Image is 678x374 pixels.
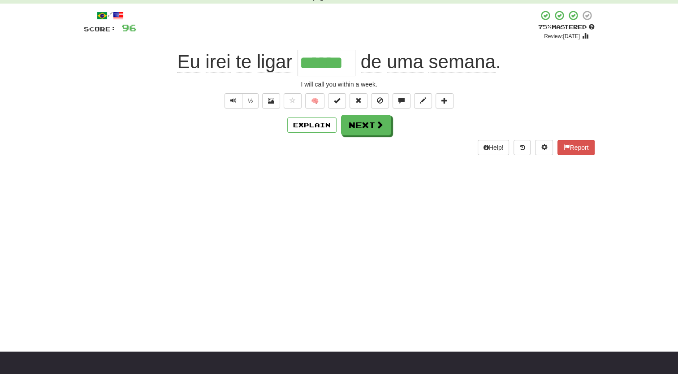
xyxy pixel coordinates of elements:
span: 96 [121,22,137,33]
small: Review: [DATE] [544,33,580,39]
div: I will call you within a week. [84,80,595,89]
div: / [84,10,137,21]
span: Score: [84,25,116,33]
button: Ignore sentence (alt+i) [371,93,389,109]
span: Eu [177,51,200,73]
span: semana [428,51,495,73]
span: irei [206,51,231,73]
span: uma [387,51,423,73]
button: Add to collection (alt+a) [436,93,453,109]
button: Edit sentence (alt+d) [414,93,432,109]
span: de [361,51,382,73]
div: Text-to-speech controls [223,93,259,109]
button: Discuss sentence (alt+u) [393,93,410,109]
button: Play sentence audio (ctl+space) [225,93,242,109]
button: Favorite sentence (alt+f) [284,93,302,109]
span: 75 % [538,23,552,30]
button: ½ [242,93,259,109]
div: Mastered [538,23,595,31]
button: Next [341,115,391,135]
button: Help! [478,140,510,155]
button: Report [557,140,594,155]
button: Reset to 0% Mastered (alt+r) [350,93,367,109]
button: Explain [287,117,337,133]
span: ligar [257,51,292,73]
span: te [236,51,251,73]
button: Show image (alt+x) [262,93,280,109]
span: . [355,51,501,73]
button: 🧠 [305,93,324,109]
button: Set this sentence to 100% Mastered (alt+m) [328,93,346,109]
button: Round history (alt+y) [514,140,531,155]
